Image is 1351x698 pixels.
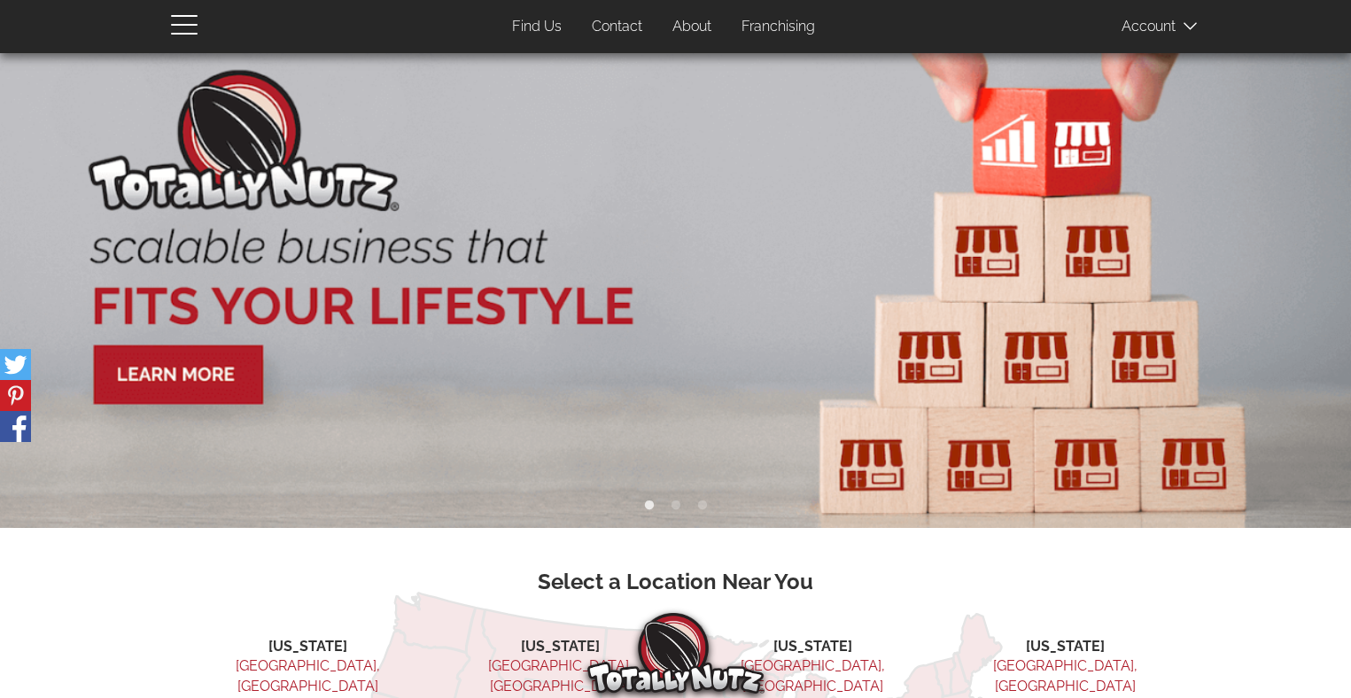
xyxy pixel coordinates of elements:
li: [US_STATE] [458,637,663,657]
button: 2 of 3 [667,497,685,515]
button: 1 of 3 [641,497,658,515]
img: Totally Nutz Logo [587,613,765,694]
a: [GEOGRAPHIC_DATA], [GEOGRAPHIC_DATA] [236,657,380,694]
li: [US_STATE] [963,637,1168,657]
a: Franchising [728,10,828,44]
li: [US_STATE] [710,637,915,657]
a: About [659,10,725,44]
a: Find Us [499,10,575,44]
button: 3 of 3 [694,497,711,515]
a: [GEOGRAPHIC_DATA], [GEOGRAPHIC_DATA] [741,657,885,694]
h3: Select a Location Near You [184,570,1168,593]
a: [GEOGRAPHIC_DATA], [GEOGRAPHIC_DATA] [488,657,633,694]
li: [US_STATE] [206,637,410,657]
a: Contact [578,10,656,44]
a: [GEOGRAPHIC_DATA], [GEOGRAPHIC_DATA] [993,657,1137,694]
